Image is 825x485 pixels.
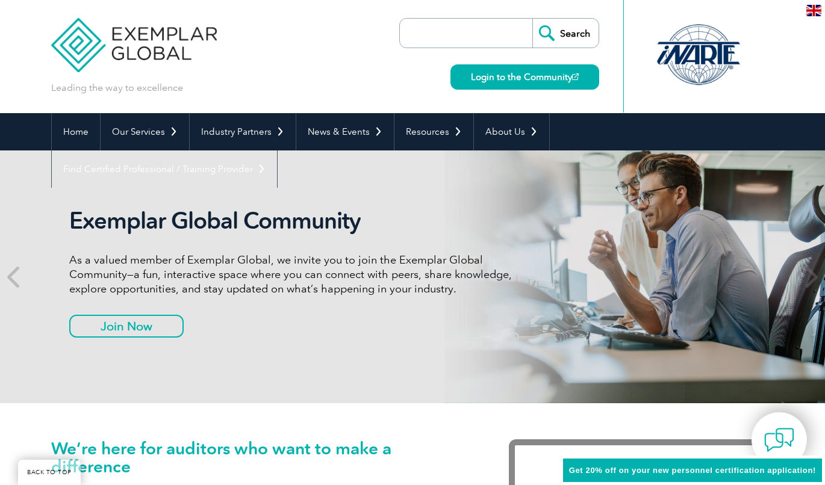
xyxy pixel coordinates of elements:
a: Our Services [101,113,189,150]
a: Resources [394,113,473,150]
a: About Us [474,113,549,150]
a: Home [52,113,100,150]
a: BACK TO TOP [18,460,81,485]
img: open_square.png [572,73,579,80]
p: Leading the way to excellence [51,81,183,94]
img: contact-chat.png [764,425,794,455]
img: en [806,5,821,16]
span: Get 20% off on your new personnel certification application! [569,466,816,475]
a: Login to the Community [450,64,599,90]
h1: We’re here for auditors who want to make a difference [51,439,473,475]
a: News & Events [296,113,394,150]
p: As a valued member of Exemplar Global, we invite you to join the Exemplar Global Community—a fun,... [69,253,521,296]
a: Find Certified Professional / Training Provider [52,150,277,188]
h2: Exemplar Global Community [69,207,521,235]
a: Industry Partners [190,113,296,150]
input: Search [532,19,599,48]
a: Join Now [69,315,184,338]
